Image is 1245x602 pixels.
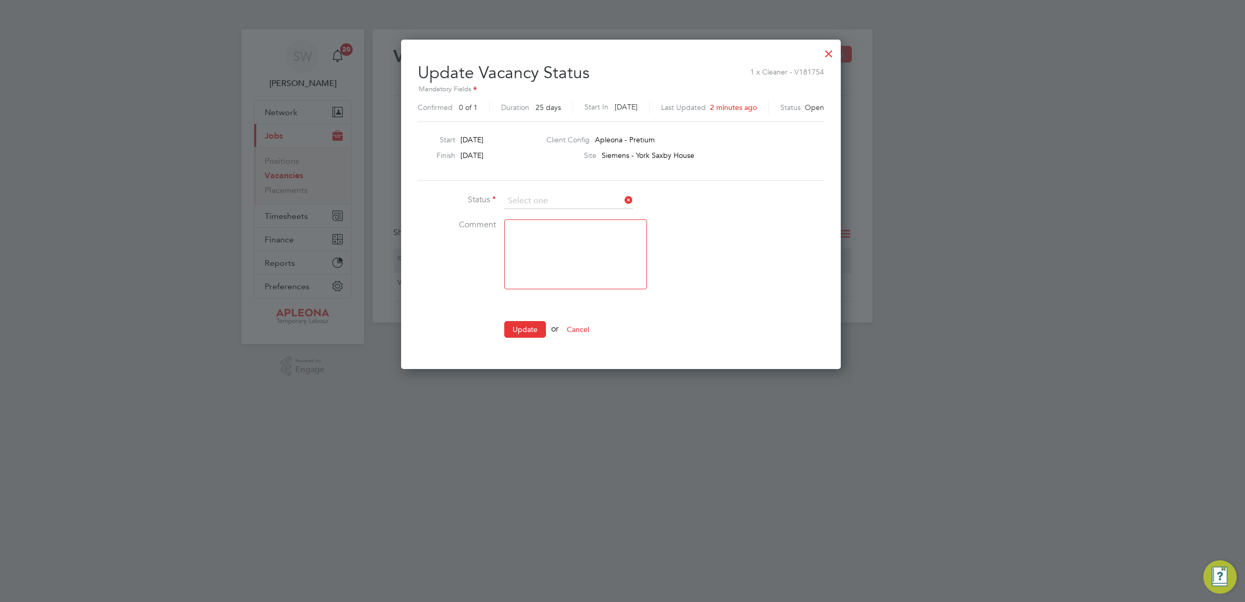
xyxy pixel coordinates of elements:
[504,193,633,209] input: Select one
[710,103,757,112] span: 2 minutes ago
[1203,560,1237,594] button: Engage Resource Center
[418,103,453,112] label: Confirmed
[501,103,529,112] label: Duration
[661,103,706,112] label: Last Updated
[418,219,496,230] label: Comment
[460,151,483,160] span: [DATE]
[595,135,655,144] span: Apleona - Pretium
[584,101,608,114] label: Start In
[536,103,561,112] span: 25 days
[504,321,546,338] button: Update
[780,103,801,112] label: Status
[418,321,730,348] li: or
[546,135,590,144] label: Client Config
[602,151,694,160] span: Siemens - York Saxby House
[414,151,455,160] label: Finish
[418,54,824,117] h2: Update Vacancy Status
[418,194,496,205] label: Status
[414,135,455,144] label: Start
[805,103,824,112] span: Open
[615,102,638,112] span: [DATE]
[460,135,483,144] span: [DATE]
[558,321,597,338] button: Cancel
[750,62,824,77] span: 1 x Cleaner - V181754
[459,103,478,112] span: 0 of 1
[546,151,596,160] label: Site
[418,84,824,95] div: Mandatory Fields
